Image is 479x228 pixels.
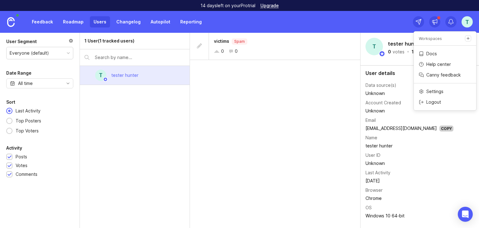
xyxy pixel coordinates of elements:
div: Last Activity [12,107,44,114]
img: Canny Home [7,17,15,27]
p: Docs [426,51,437,57]
a: Upgrade [260,3,279,8]
time: [DATE] [365,178,380,183]
div: Everyone (default) [10,50,49,57]
a: Canny feedback [414,70,476,80]
p: Logout [426,99,441,105]
div: 1 [412,50,414,54]
p: Spam [234,39,245,44]
div: Unknown [365,107,453,114]
a: Users [90,16,110,27]
a: Autopilot [147,16,174,27]
img: member badge [379,51,385,57]
a: Changelog [113,16,144,27]
svg: toggle icon [63,81,73,86]
a: [EMAIL_ADDRESS][DOMAIN_NAME] [365,126,437,131]
div: OS [365,204,372,211]
td: Chrome [365,194,453,202]
div: Votes [16,162,27,169]
div: Activity [6,144,22,152]
img: member badge [103,77,108,82]
div: Copy [439,126,453,131]
a: victimsSpam00 [190,33,360,60]
div: All time [18,80,33,87]
div: Sort [6,98,15,106]
div: Name [365,134,377,141]
p: Workspaces [419,36,442,41]
h2: tester hunter [387,39,423,48]
div: Data source(s) [365,82,396,89]
a: Docs [414,49,476,59]
div: votes [393,50,404,54]
div: t [365,38,383,55]
div: Unknown [365,160,453,167]
div: User Segment [6,38,37,45]
a: Settings [414,87,476,97]
td: tester hunter [365,142,453,150]
p: Help center [426,61,451,67]
a: Roadmap [59,16,87,27]
p: Settings [426,88,443,95]
div: Email [365,117,376,124]
button: t [462,16,473,27]
div: t [95,70,106,81]
a: Feedback [28,16,57,27]
div: tester hunter [111,72,138,79]
span: victims [214,38,229,44]
p: 14 days left on your Pro trial [201,2,255,9]
td: Windows 10 64-bit [365,212,453,220]
div: 0 [221,48,224,55]
div: Posts [16,153,27,160]
p: Canny feedback [426,72,461,78]
div: Open Intercom Messenger [458,207,473,222]
div: 0 [388,50,391,54]
div: Last Activity [365,169,390,176]
div: 0 [235,48,238,55]
input: Search by name... [95,54,185,61]
div: Top Voters [12,127,42,134]
div: User details [365,71,474,76]
div: 1 User (1 tracked users) [85,37,134,44]
td: Unknown [365,89,453,97]
div: Comments [16,171,37,178]
a: Reporting [177,16,206,27]
div: Browser [365,187,383,194]
a: Help center [414,59,476,69]
div: User ID [365,152,380,159]
a: Create a new workspace [465,35,471,42]
div: Date Range [6,69,31,77]
div: Top Posters [12,117,44,124]
div: Account Created [365,99,401,106]
div: · [406,50,410,54]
